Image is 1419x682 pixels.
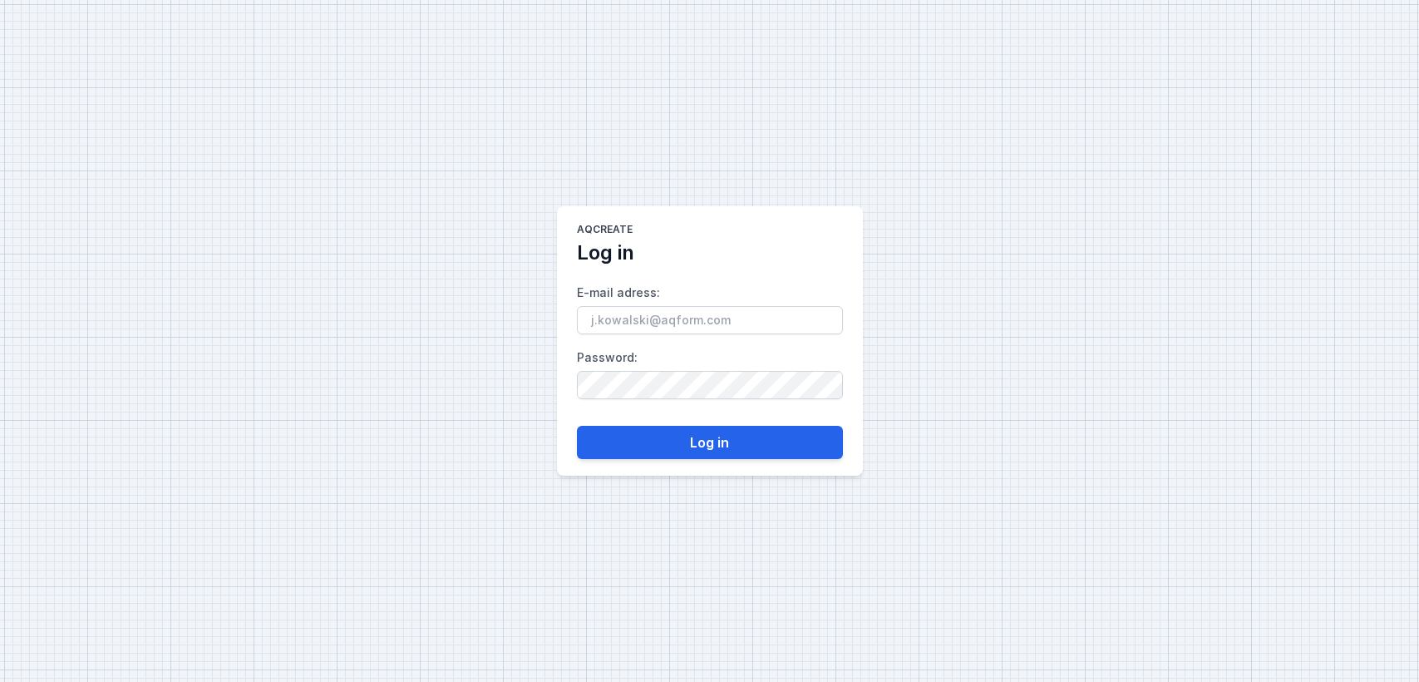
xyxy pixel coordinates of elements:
[577,371,843,399] input: Password:
[577,279,843,334] label: E-mail adress :
[577,426,843,459] button: Log in
[577,240,634,266] h2: Log in
[577,306,843,334] input: E-mail adress:
[577,344,843,399] label: Password :
[577,223,633,240] h1: AQcreate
